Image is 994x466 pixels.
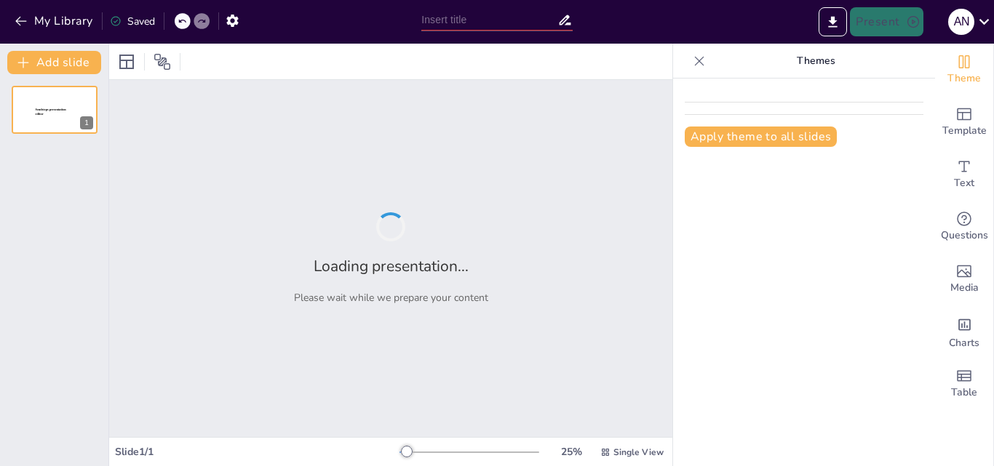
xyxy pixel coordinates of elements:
[711,44,921,79] p: Themes
[949,335,979,351] span: Charts
[12,86,98,134] div: 1
[850,7,923,36] button: Present
[554,445,589,459] div: 25 %
[935,253,993,305] div: Add images, graphics, shapes or video
[935,305,993,358] div: Add charts and graphs
[948,9,974,35] div: A N
[947,71,981,87] span: Theme
[950,280,979,296] span: Media
[294,291,488,305] p: Please wait while we prepare your content
[115,50,138,73] div: Layout
[948,7,974,36] button: A N
[935,148,993,201] div: Add text boxes
[935,44,993,96] div: Change the overall theme
[115,445,399,459] div: Slide 1 / 1
[819,7,847,36] button: Export to PowerPoint
[154,53,171,71] span: Position
[941,228,988,244] span: Questions
[685,126,837,147] button: Apply theme to all slides
[7,51,101,74] button: Add slide
[942,123,987,139] span: Template
[954,175,974,191] span: Text
[935,358,993,410] div: Add a table
[36,108,66,116] span: Sendsteps presentation editor
[951,385,977,401] span: Table
[80,116,93,129] div: 1
[314,256,469,276] h2: Loading presentation...
[935,201,993,253] div: Get real-time input from your audience
[935,96,993,148] div: Add ready made slides
[11,9,99,33] button: My Library
[110,15,155,28] div: Saved
[613,446,664,458] span: Single View
[421,9,557,31] input: Insert title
